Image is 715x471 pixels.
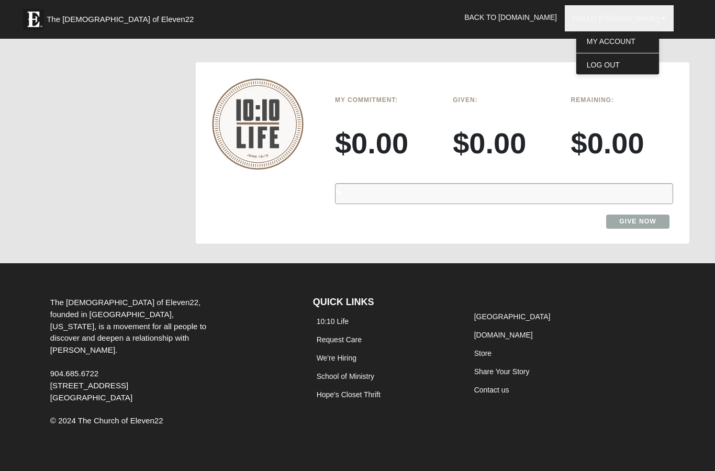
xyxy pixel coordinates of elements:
a: Contact us [474,386,509,394]
a: Request Care [317,335,362,344]
h3: $0.00 [571,126,673,161]
a: Hello [PERSON_NAME] [565,5,674,31]
h3: $0.00 [453,126,555,161]
a: School of Ministry [317,372,374,380]
span: Hello [PERSON_NAME] [573,14,659,23]
div: The [DEMOGRAPHIC_DATA] of Eleven22, founded in [GEOGRAPHIC_DATA], [US_STATE], is a movement for a... [42,297,218,403]
h4: QUICK LINKS [313,297,455,308]
a: My Account [576,35,659,48]
a: 10:10 Life [317,317,349,326]
img: 10-10-Life-logo-round-no-scripture.png [212,78,304,170]
a: Store [474,349,491,357]
h3: $0.00 [335,126,437,161]
h6: My Commitment: [335,96,437,104]
a: [GEOGRAPHIC_DATA] [474,312,551,321]
h6: Given: [453,96,555,104]
a: Back to [DOMAIN_NAME] [456,4,565,30]
a: We're Hiring [317,354,356,362]
a: Hope's Closet Thrift [317,390,381,399]
a: Give Now [606,215,669,229]
span: The [DEMOGRAPHIC_DATA] of Eleven22 [47,14,194,25]
img: Eleven22 logo [23,9,44,30]
a: Share Your Story [474,367,530,376]
h6: Remaining: [571,96,673,104]
a: [DOMAIN_NAME] [474,331,533,339]
a: Log Out [576,58,659,72]
span: [GEOGRAPHIC_DATA] [50,393,132,402]
a: The [DEMOGRAPHIC_DATA] of Eleven22 [18,4,227,30]
span: © 2024 The Church of Eleven22 [50,416,163,425]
